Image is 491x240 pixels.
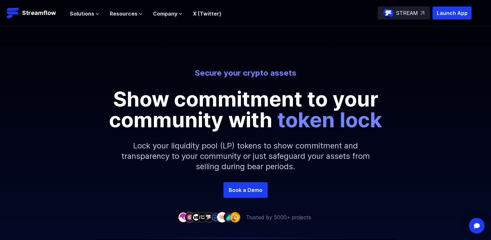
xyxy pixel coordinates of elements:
[421,11,424,15] img: top-right-arrow.svg
[469,218,485,234] div: Open Intercom Messenger
[197,212,208,222] img: company-4
[246,213,311,221] p: Trusted by 5000+ projects
[110,10,143,18] button: Resources
[223,182,268,198] a: Book a Demo
[70,10,94,18] span: Solutions
[277,107,382,132] span: token lock
[6,6,63,19] a: Streamflow
[66,68,425,78] p: Secure your crypto assets
[378,6,430,19] a: STREAM
[99,89,392,130] p: Show commitment to your community with
[110,10,137,18] span: Resources
[204,212,214,222] img: company-5
[6,6,19,19] img: Streamflow Logo
[433,6,472,19] button: Launch App
[153,10,177,18] span: Company
[217,212,227,222] img: company-7
[106,130,385,182] p: Lock your liquidity pool (LP) tokens to show commitment and transparency to your community or jus...
[396,9,418,17] p: STREAM
[184,212,195,222] img: company-2
[383,8,394,18] img: streamflow-logo-circle.png
[210,212,221,222] img: company-6
[178,212,188,222] img: company-1
[22,8,56,18] p: Streamflow
[153,10,183,18] button: Company
[223,212,234,222] img: company-8
[193,10,221,17] a: X (Twitter)
[230,212,240,222] img: company-9
[191,212,201,222] img: company-3
[70,10,99,18] button: Solutions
